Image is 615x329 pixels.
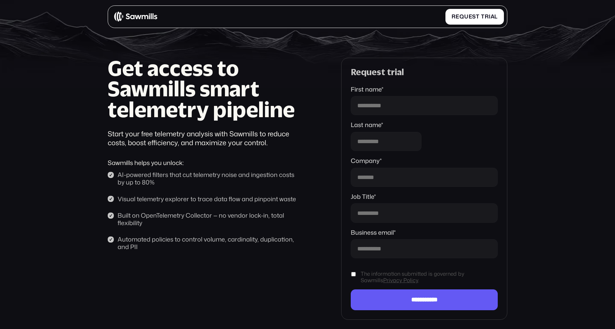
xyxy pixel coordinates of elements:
[118,212,299,227] div: Built on OpenTelemetry Collector — no vendor lock-in, total flexibility
[118,236,299,250] div: Automated policies to control volume, cardinality, duplication, and PII
[464,13,469,20] span: u
[481,13,485,20] span: t
[351,120,381,129] span: Last name
[383,276,418,284] a: Privacy Policy
[351,228,394,237] span: Business email
[108,159,299,167] div: Sawmills helps you unlock:
[489,13,491,20] span: i
[445,9,504,25] a: Requesttrial
[108,129,299,147] div: Start your free telemetry analysis with Sawmills to reduce costs, boost efficiency, and maximize ...
[118,171,299,186] div: AI-powered filters that cut telemetry noise and ingestion costs by up to 80%
[485,13,489,20] span: r
[351,272,356,276] input: The information submitted is governed by SawmillsPrivacy Policy.
[459,13,464,20] span: q
[351,156,380,165] span: Company
[452,13,456,20] span: R
[351,85,382,94] span: First name
[108,58,299,120] h1: Get access to Sawmills smart telemetry pipeline
[491,13,495,20] span: a
[118,195,299,203] div: Visual telemetry explorer to trace data flow and pinpoint waste
[361,271,498,284] span: The information submitted is governed by Sawmills .
[351,192,374,201] span: Job Title
[456,13,459,20] span: e
[351,67,498,77] div: Request trial
[469,13,472,20] span: e
[494,13,498,20] span: l
[472,13,476,20] span: s
[476,13,480,20] span: t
